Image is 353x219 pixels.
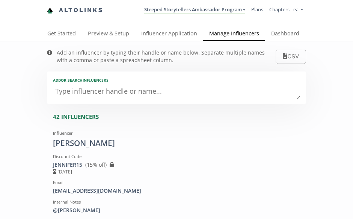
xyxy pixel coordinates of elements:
[53,138,272,149] div: [PERSON_NAME]
[53,187,272,195] div: [EMAIL_ADDRESS][DOMAIN_NAME]
[47,8,53,14] img: favicon-32x32.png
[85,161,107,168] span: ( 15 % off)
[53,130,272,136] div: Influencer
[203,27,265,42] a: Manage Influencers
[269,6,299,13] span: Chapters Tea
[8,8,32,30] iframe: chat widget
[53,113,306,121] div: 42 INFLUENCERS
[53,199,272,205] div: Internal Notes
[269,6,303,15] a: Chapters Tea
[276,50,306,64] button: CSV
[53,179,272,186] div: Email
[265,27,305,42] a: Dashboard
[53,161,82,168] a: JENNIFER15
[53,78,300,83] div: Add or search INFLUENCERS
[144,6,245,14] a: Steeped Storytellers Ambassador Program
[53,169,72,175] span: [DATE]
[57,49,276,64] div: Add an influencer by typing their handle or name below. Separate multiple names with a comma or p...
[135,27,203,42] a: Influencer Application
[251,6,263,13] a: Plans
[82,27,135,42] a: Preview & Setup
[47,4,103,17] a: Altolinks
[41,27,82,42] a: Get Started
[53,154,272,160] div: Discount Code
